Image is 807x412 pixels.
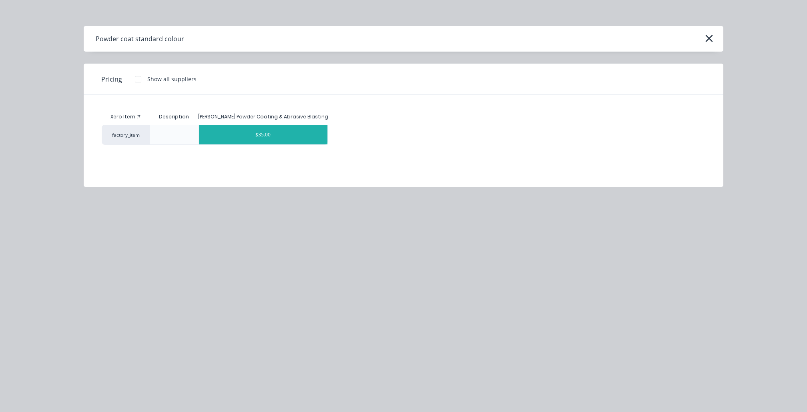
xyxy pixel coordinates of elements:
div: factory_item [102,125,150,145]
div: $35.00 [199,125,327,144]
div: [PERSON_NAME] Powder Coating & Abrasive Blasting [198,113,328,120]
div: Description [153,107,195,127]
div: Xero Item # [102,109,150,125]
div: Show all suppliers [147,75,197,83]
span: Pricing [101,74,122,84]
div: Powder coat standard colour [96,34,184,44]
